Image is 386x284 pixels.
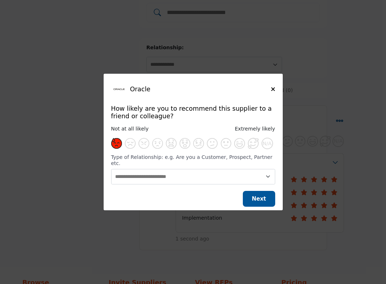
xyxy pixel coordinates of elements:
[243,191,275,207] button: Next
[111,126,149,132] span: Not at all likely
[111,81,127,97] img: Oracle Logo
[235,126,275,132] span: Extremely likely
[111,105,275,120] h5: How likely are you to recommend this supplier to a friend or colleague?
[130,86,271,93] h5: Oracle
[111,154,275,166] h6: Type of Relationship: e.g. Are you a Customer, Prospect, Partner etc.
[263,141,272,147] span: N/A
[271,86,275,93] button: Close
[111,169,275,184] select: Change Supplier Relationship
[262,138,273,149] button: N/A
[252,196,266,202] span: Next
